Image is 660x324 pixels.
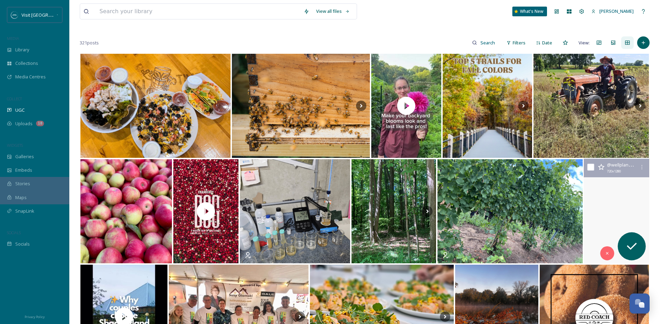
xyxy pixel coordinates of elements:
[15,60,38,67] span: Collections
[173,159,238,263] img: thumbnail
[240,159,350,263] img: While we not so patiently waiting for harvest we has been busy in the lab running tests just wait...
[437,159,583,263] img: 🍇 The student-managed vines at SWMREC are thriving! Our viticulture students have been hard at wo...
[15,46,29,53] span: Library
[443,54,532,158] img: 🍂✨ TOP 5 TRAILS FOR FALL COLORS ✨🍂 Harbor Country is at its most magical when the trees blaze in ...
[15,107,25,113] span: UGC
[96,4,300,19] input: Search your library
[7,143,23,148] span: WIDGETS
[599,8,634,14] span: [PERSON_NAME]
[512,7,547,16] a: What's New
[15,167,32,173] span: Embeds
[80,159,172,263] img: 🌧️ weather update: Due to expected rain this morning, we will be opening late at 12pm. We will be...
[25,315,45,319] span: Privacy Policy
[533,54,649,158] img: Mom isn't happy but Dad cut down all the volunteer sunflowers! Unfortunate yes but we need to mak...
[15,153,34,160] span: Galleries
[542,40,552,46] span: Date
[15,208,34,214] span: SnapLink
[7,36,19,41] span: MEDIA
[7,96,22,101] span: COLLECT
[15,194,27,201] span: Maps
[232,54,370,158] img: 🐝 Pollen to Plate: A Honey Dinner 🐝 Join us Friday, October 10 for a celebration of bees, beekeep...
[15,241,30,247] span: Socials
[351,159,436,263] img: #harborcountry backroads
[584,159,649,264] video: Location details 🛎️⤵️ When I tell you staying themorrisestate is pure magic.. ✨🧡🍁 This gorgeous c...
[579,40,590,46] span: View:
[371,54,441,158] img: thumbnail
[11,11,18,18] img: SM%20Social%20Profile.png
[313,5,353,18] a: View all files
[15,74,46,80] span: Media Centres
[629,293,650,314] button: Open Chat
[607,169,620,174] span: 720 x 1280
[36,121,44,126] div: 18
[15,120,33,127] span: Uploads
[477,36,500,50] input: Search
[21,11,99,18] span: Visit [GEOGRAPHIC_DATA][US_STATE]
[513,40,526,46] span: Filters
[80,54,231,158] img: 🌮✨ It’s Taco Tuesday again! ✨🌮 ✨ $2 Tacos ✨ $1 OFF Taco Salad ✨ $10 Loaded Nachos ✨ $3.50 Frozen ...
[25,312,45,321] a: Privacy Policy
[15,180,30,187] span: Stories
[588,5,637,18] a: [PERSON_NAME]
[80,40,99,46] span: 321 posts
[7,230,21,235] span: SOCIALS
